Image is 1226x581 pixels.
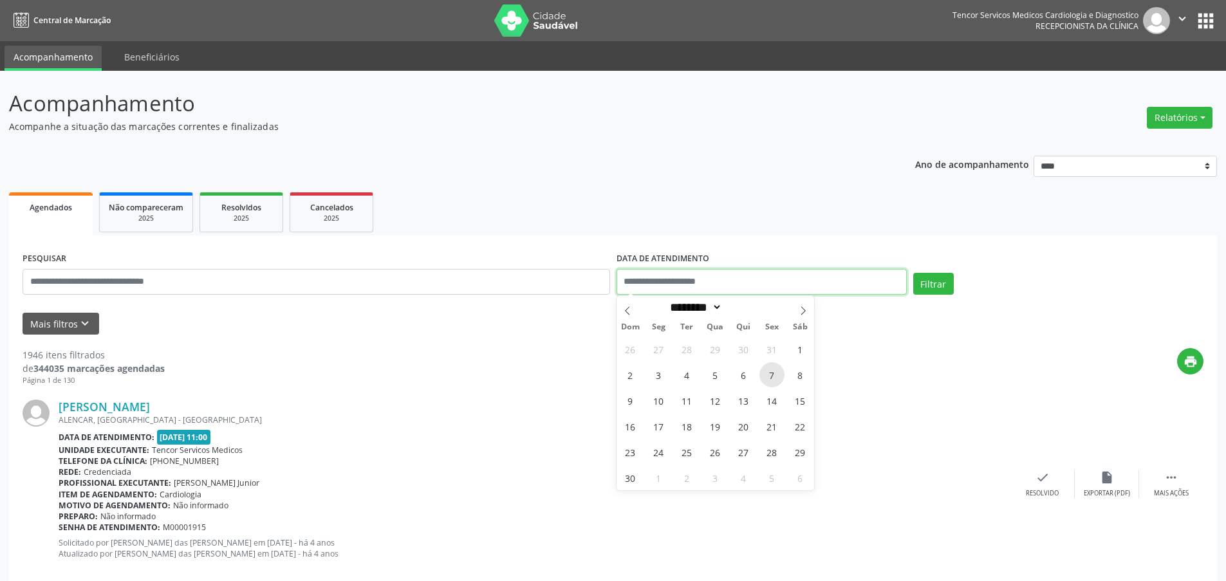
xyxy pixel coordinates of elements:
span: Novembro 23, 2025 [618,439,643,465]
div: 1946 itens filtrados [23,348,165,362]
strong: 344035 marcações agendadas [33,362,165,374]
span: Novembro 6, 2025 [731,362,756,387]
span: Outubro 28, 2025 [674,337,700,362]
span: Novembro 22, 2025 [788,414,813,439]
span: Não compareceram [109,202,183,213]
a: Central de Marcação [9,10,111,31]
button: Mais filtroskeyboard_arrow_down [23,313,99,335]
b: Item de agendamento: [59,489,157,500]
span: Outubro 30, 2025 [731,337,756,362]
i: check [1036,470,1050,484]
span: Dezembro 3, 2025 [703,465,728,490]
span: Novembro 8, 2025 [788,362,813,387]
span: Cancelados [310,202,353,213]
span: Novembro 18, 2025 [674,414,700,439]
span: Novembro 5, 2025 [703,362,728,387]
button: Relatórios [1147,107,1212,129]
span: Novembro 3, 2025 [646,362,671,387]
span: Novembro 7, 2025 [759,362,785,387]
select: Month [666,300,723,314]
label: DATA DE ATENDIMENTO [617,249,709,269]
span: Novembro 28, 2025 [759,439,785,465]
span: Não informado [173,500,228,511]
a: Acompanhamento [5,46,102,71]
span: Central de Marcação [33,15,111,26]
p: Acompanhe a situação das marcações correntes e finalizadas [9,120,855,133]
b: Motivo de agendamento: [59,500,171,511]
div: Resolvido [1026,489,1059,498]
span: Dom [617,323,645,331]
div: ALENCAR, [GEOGRAPHIC_DATA] - [GEOGRAPHIC_DATA] [59,414,1010,425]
span: Novembro 20, 2025 [731,414,756,439]
span: Novembro 10, 2025 [646,388,671,413]
span: [DATE] 11:00 [157,430,211,445]
span: Cardiologia [160,489,201,500]
span: Novembro 25, 2025 [674,439,700,465]
b: Telefone da clínica: [59,456,147,466]
p: Ano de acompanhamento [915,156,1029,172]
b: Rede: [59,466,81,477]
span: Seg [644,323,673,331]
span: Novembro 1, 2025 [788,337,813,362]
span: Novembro 24, 2025 [646,439,671,465]
i: print [1184,355,1198,369]
i:  [1164,470,1178,484]
span: Outubro 29, 2025 [703,337,728,362]
span: Novembro 17, 2025 [646,414,671,439]
div: Exportar (PDF) [1084,489,1130,498]
span: Novembro 15, 2025 [788,388,813,413]
div: 2025 [299,214,364,223]
span: Novembro 14, 2025 [759,388,785,413]
b: Data de atendimento: [59,432,154,443]
span: [PHONE_NUMBER] [150,456,219,466]
a: [PERSON_NAME] [59,400,150,414]
button: Filtrar [913,273,954,295]
div: de [23,362,165,375]
span: Novembro 9, 2025 [618,388,643,413]
div: Página 1 de 130 [23,375,165,386]
span: Novembro 11, 2025 [674,388,700,413]
span: Não informado [100,511,156,522]
span: Novembro 26, 2025 [703,439,728,465]
span: Sex [757,323,786,331]
span: Novembro 27, 2025 [731,439,756,465]
span: Dezembro 2, 2025 [674,465,700,490]
input: Year [722,300,765,314]
span: Dezembro 5, 2025 [759,465,785,490]
button: print [1177,348,1203,374]
span: Qui [729,323,757,331]
span: Novembro 29, 2025 [788,439,813,465]
label: PESQUISAR [23,249,66,269]
b: Profissional executante: [59,477,171,488]
span: Resolvidos [221,202,261,213]
span: Dezembro 6, 2025 [788,465,813,490]
span: Recepcionista da clínica [1036,21,1138,32]
span: Novembro 21, 2025 [759,414,785,439]
span: Ter [673,323,701,331]
span: Agendados [30,202,72,213]
span: Qua [701,323,729,331]
span: Novembro 4, 2025 [674,362,700,387]
span: Dezembro 4, 2025 [731,465,756,490]
b: Preparo: [59,511,98,522]
span: [PERSON_NAME] Junior [174,477,259,488]
a: Beneficiários [115,46,189,68]
span: Credenciada [84,466,131,477]
b: Senha de atendimento: [59,522,160,533]
span: Dezembro 1, 2025 [646,465,671,490]
img: img [23,400,50,427]
p: Solicitado por [PERSON_NAME] das [PERSON_NAME] em [DATE] - há 4 anos Atualizado por [PERSON_NAME]... [59,537,1010,559]
div: 2025 [109,214,183,223]
span: Novembro 30, 2025 [618,465,643,490]
i:  [1175,12,1189,26]
span: Novembro 13, 2025 [731,388,756,413]
b: Unidade executante: [59,445,149,456]
div: Mais ações [1154,489,1189,498]
p: Acompanhamento [9,88,855,120]
button:  [1170,7,1194,34]
span: M00001915 [163,522,206,533]
span: Sáb [786,323,814,331]
span: Novembro 16, 2025 [618,414,643,439]
i: insert_drive_file [1100,470,1114,484]
span: Novembro 2, 2025 [618,362,643,387]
